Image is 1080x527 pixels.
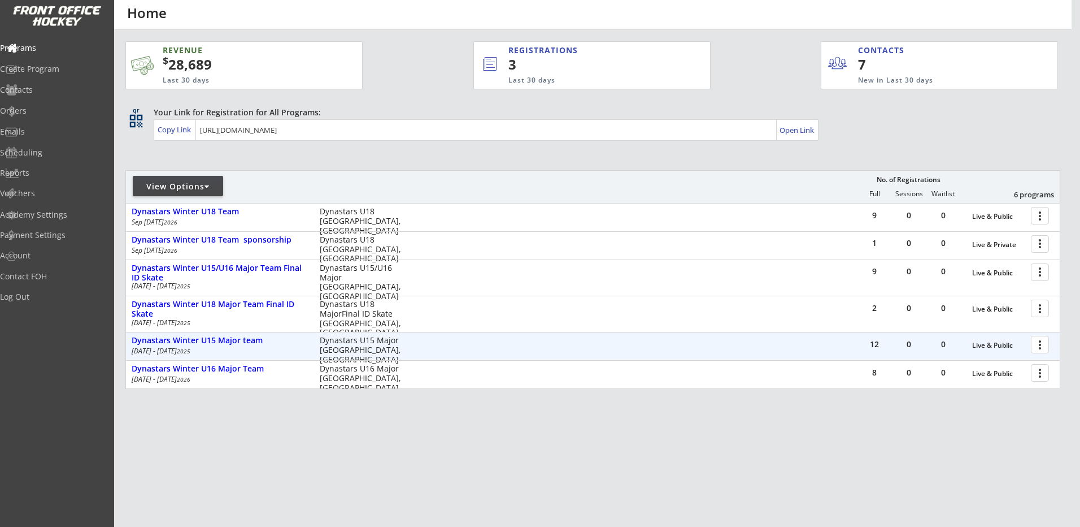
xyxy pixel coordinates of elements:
[972,241,1025,249] div: Live & Private
[132,283,304,290] div: [DATE] - [DATE]
[857,369,891,377] div: 8
[132,300,308,319] div: Dynastars Winter U18 Major Team Final ID Skate
[320,207,408,235] div: Dynastars U18 [GEOGRAPHIC_DATA], [GEOGRAPHIC_DATA]
[508,55,672,74] div: 3
[163,76,307,85] div: Last 30 days
[892,267,926,275] div: 0
[132,263,308,283] div: Dynastars Winter U15/U16 Major Team Final ID Skate
[1031,364,1049,382] button: more_vert
[129,107,142,114] div: qr
[128,113,145,129] button: qr_code
[164,218,177,226] em: 2026
[133,181,223,192] div: View Options
[158,124,193,135] div: Copy Link
[163,55,326,74] div: 28,689
[320,263,408,301] div: Dynastars U15/U16 Major [GEOGRAPHIC_DATA], [GEOGRAPHIC_DATA]
[926,211,960,219] div: 0
[857,267,891,275] div: 9
[857,211,891,219] div: 9
[132,348,304,355] div: [DATE] - [DATE]
[857,340,891,348] div: 12
[995,189,1054,200] div: 6 programs
[892,239,926,247] div: 0
[926,304,960,312] div: 0
[132,207,308,217] div: Dynastars Winter U18 Team
[320,364,408,392] div: Dynastars U16 Major [GEOGRAPHIC_DATA], [GEOGRAPHIC_DATA]
[163,54,168,67] sup: $
[972,269,1025,277] div: Live & Public
[858,55,927,74] div: 7
[857,304,891,312] div: 2
[892,211,926,219] div: 0
[508,76,664,85] div: Last 30 days
[779,122,815,138] a: Open Link
[177,375,190,383] em: 2026
[320,300,408,338] div: Dynastars U18 MajorFinal ID Skate [GEOGRAPHIC_DATA], [GEOGRAPHIC_DATA]
[320,235,408,263] div: Dynastars U18 [GEOGRAPHIC_DATA], [GEOGRAPHIC_DATA]
[132,376,304,383] div: [DATE] - [DATE]
[132,336,308,345] div: Dynastars Winter U15 Major team
[857,239,891,247] div: 1
[1031,235,1049,253] button: more_vert
[132,219,304,226] div: Sep [DATE]
[164,247,177,254] em: 2026
[926,369,960,377] div: 0
[926,239,960,247] div: 0
[1031,300,1049,317] button: more_vert
[320,336,408,364] div: Dynastars U15 Major [GEOGRAPHIC_DATA], [GEOGRAPHIC_DATA]
[892,190,926,198] div: Sessions
[163,45,307,56] div: REVENUE
[154,107,1025,118] div: Your Link for Registration for All Programs:
[1031,207,1049,224] button: more_vert
[892,340,926,348] div: 0
[972,305,1025,313] div: Live & Public
[177,282,190,290] em: 2025
[1031,263,1049,281] button: more_vert
[779,126,815,135] div: Open Link
[858,45,909,56] div: CONTACTS
[926,340,960,348] div: 0
[892,369,926,377] div: 0
[177,319,190,327] em: 2025
[892,304,926,312] div: 0
[873,176,943,184] div: No. of Registrations
[177,347,190,355] em: 2025
[857,190,891,198] div: Full
[972,342,1025,349] div: Live & Public
[132,319,304,326] div: [DATE] - [DATE]
[132,247,304,254] div: Sep [DATE]
[132,235,308,245] div: Dynastars Winter U18 Team sponsorship
[132,364,308,374] div: Dynastars Winter U16 Major Team
[926,267,960,275] div: 0
[858,76,1005,85] div: New in Last 30 days
[1031,336,1049,353] button: more_vert
[972,213,1025,221] div: Live & Public
[508,45,657,56] div: REGISTRATIONS
[926,190,960,198] div: Waitlist
[972,370,1025,378] div: Live & Public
